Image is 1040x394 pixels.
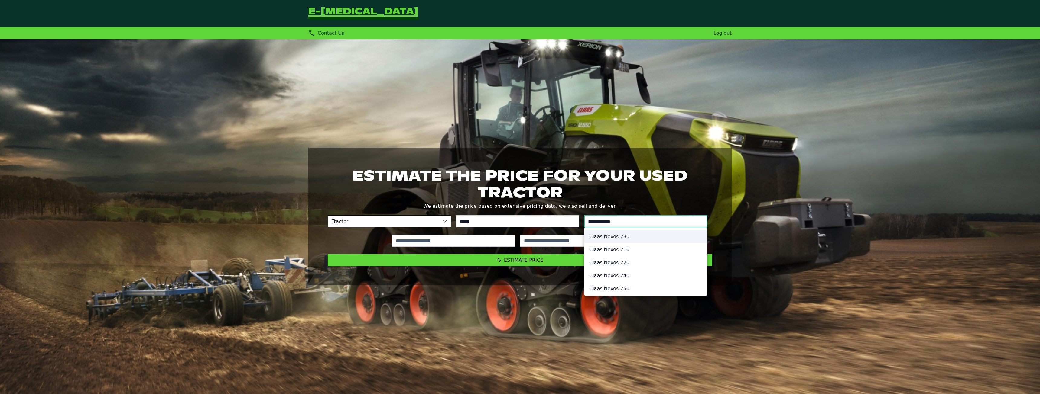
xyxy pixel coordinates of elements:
li: Claas Nexos 240 [584,269,707,282]
span: Estimate Price [504,257,543,263]
li: Claas Nectis 217 [584,295,707,308]
button: Estimate Price [328,254,712,266]
a: Go Back to Homepage [308,7,418,20]
h1: Estimate the price for your used tractor [328,167,712,201]
li: Claas Nexos 230 [584,230,707,243]
a: Log out [713,30,732,36]
li: Claas Nexos 220 [584,256,707,269]
div: Contact Us [308,30,344,37]
li: Claas Nexos 210 [584,243,707,256]
span: Tractor [328,216,439,227]
li: Claas Nexos 250 [584,282,707,295]
span: Contact Us [318,30,344,36]
p: We estimate the price based on extensive pricing data, we also sell and deliver. [328,202,712,210]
